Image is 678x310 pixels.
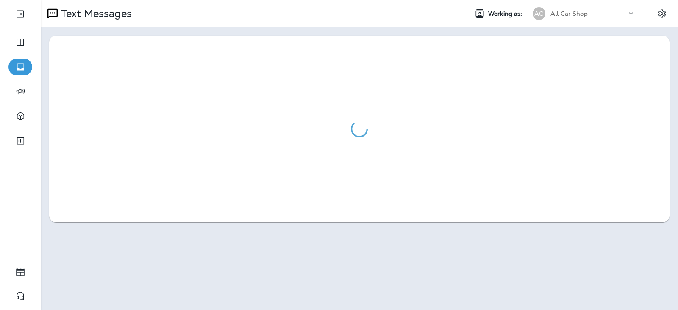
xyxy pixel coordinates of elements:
p: All Car Shop [550,10,588,17]
span: Working as: [488,10,524,17]
button: Settings [654,6,670,21]
p: Text Messages [58,7,132,20]
div: AC [533,7,545,20]
button: Expand Sidebar [8,6,32,22]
